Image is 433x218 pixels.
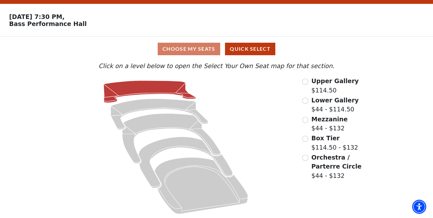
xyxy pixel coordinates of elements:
label: $114.50 - $132 [312,134,358,152]
input: Upper Gallery$114.50 [302,79,308,85]
label: $114.50 [312,76,359,95]
input: Lower Gallery$44 - $114.50 [302,98,308,104]
path: Upper Gallery - Seats Available: 259 [104,81,196,103]
path: Orchestra / Parterre Circle - Seats Available: 9 [154,158,248,214]
span: Orchestra / Parterre Circle [312,154,362,170]
span: Lower Gallery [312,97,359,104]
span: Upper Gallery [312,77,359,84]
div: Accessibility Menu [412,200,426,214]
label: $44 - $132 [312,115,348,133]
path: Lower Gallery - Seats Available: 37 [111,99,209,130]
p: Click on a level below to open the Select Your Own Seat map for that section. [59,61,374,71]
input: Box Tier$114.50 - $132 [302,136,308,142]
button: Quick Select [225,43,275,55]
label: $44 - $132 [312,153,374,180]
input: Mezzanine$44 - $132 [302,117,308,123]
span: Mezzanine [312,116,348,123]
input: Orchestra / Parterre Circle$44 - $132 [302,155,308,161]
span: Box Tier [312,135,340,142]
label: $44 - $114.50 [312,96,359,114]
